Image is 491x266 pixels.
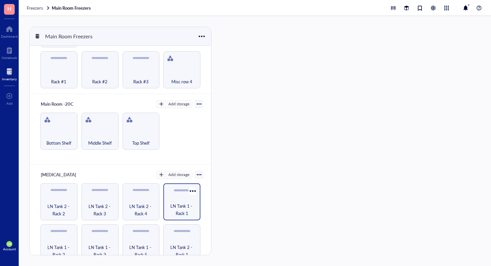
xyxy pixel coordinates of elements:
[27,5,50,11] a: Freezers
[6,101,13,105] div: Add
[168,172,189,178] div: Add storage
[3,247,16,251] div: Account
[85,203,116,217] span: LN Tank 2 - Rack 3
[42,31,96,42] div: Main Room Freezers
[8,243,11,246] span: HB
[27,5,43,11] span: Freezers
[51,78,66,85] span: Rack #1
[2,45,17,60] a: Notebook
[167,202,197,217] span: LN Tank 1 - Rack 1
[92,78,108,85] span: Rack #2
[171,78,192,85] span: Misc row 4
[43,244,74,258] span: LN Tank 1 - Rack 2
[7,4,11,13] span: H
[38,170,79,179] div: [MEDICAL_DATA]
[52,5,92,11] a: Main Room Freezers
[166,244,197,258] span: LN Tank 2 - Rack 1
[2,66,17,81] a: Inventory
[1,24,18,38] a: Dashboard
[132,139,150,147] span: Top Shelf
[126,203,157,217] span: LN Tank 2 - Rack 4
[156,100,192,108] button: Add storage
[2,77,17,81] div: Inventory
[38,99,78,109] div: Main Room -20C
[88,139,112,147] span: Middle Shelf
[2,56,17,60] div: Notebook
[1,34,18,38] div: Dashboard
[133,78,149,85] span: Rack #3
[168,101,189,107] div: Add storage
[126,244,157,258] span: LN Tank 1 - Rack 5
[85,244,116,258] span: LN Tank 1 - Rack 3
[43,203,74,217] span: LN Tank 2 - Rack 2
[46,139,71,147] span: Bottom Shelf
[156,171,192,179] button: Add storage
